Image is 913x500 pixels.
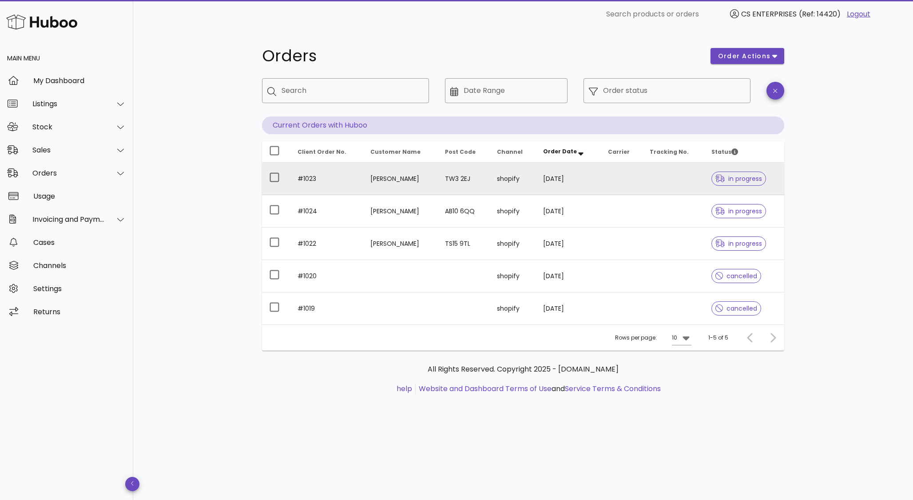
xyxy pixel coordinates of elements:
span: (Ref: 14420) [799,9,841,19]
th: Status [704,141,784,163]
div: Cases [33,238,126,247]
div: Channels [33,261,126,270]
span: Order Date [543,148,577,155]
td: #1023 [290,163,363,195]
td: TW3 2EJ [438,163,490,195]
div: 10 [672,334,677,342]
h1: Orders [262,48,700,64]
span: Customer Name [370,148,421,156]
span: order actions [718,52,771,61]
span: cancelled [715,305,758,312]
span: in progress [715,240,762,247]
td: TS15 9TL [438,228,490,260]
div: Usage [33,192,126,200]
th: Client Order No. [290,141,363,163]
span: Status [711,148,738,156]
a: Website and Dashboard Terms of Use [419,384,552,394]
a: help [397,384,412,394]
th: Channel [490,141,536,163]
td: #1020 [290,260,363,292]
td: [DATE] [536,163,601,195]
p: All Rights Reserved. Copyright 2025 - [DOMAIN_NAME] [269,364,777,375]
th: Order Date: Sorted descending. Activate to remove sorting. [536,141,601,163]
div: 1-5 of 5 [708,334,728,342]
div: Returns [33,308,126,316]
p: Current Orders with Huboo [262,116,784,134]
div: Stock [32,123,105,131]
th: Customer Name [363,141,438,163]
span: Carrier [608,148,630,156]
th: Tracking No. [643,141,704,163]
td: shopify [490,292,536,324]
td: [PERSON_NAME] [363,195,438,228]
td: [DATE] [536,228,601,260]
span: in progress [715,176,762,182]
div: Sales [32,146,105,154]
div: Invoicing and Payments [32,215,105,224]
span: in progress [715,208,762,214]
span: Client Order No. [298,148,346,156]
button: order actions [711,48,784,64]
span: cancelled [715,273,758,279]
td: #1019 [290,292,363,324]
div: Orders [32,169,105,177]
div: My Dashboard [33,76,126,85]
td: #1024 [290,195,363,228]
span: Tracking No. [650,148,689,156]
td: [DATE] [536,260,601,292]
div: 10Rows per page: [672,331,691,345]
td: [PERSON_NAME] [363,228,438,260]
span: Post Code [445,148,476,156]
span: CS ENTERPRISES [741,9,797,19]
th: Post Code [438,141,490,163]
li: and [416,384,661,394]
td: [DATE] [536,292,601,324]
td: shopify [490,228,536,260]
a: Logout [847,9,870,20]
td: shopify [490,195,536,228]
td: [PERSON_NAME] [363,163,438,195]
td: AB10 6QQ [438,195,490,228]
th: Carrier [601,141,643,163]
img: Huboo Logo [6,12,77,32]
td: #1022 [290,228,363,260]
td: [DATE] [536,195,601,228]
div: Rows per page: [615,325,691,351]
td: shopify [490,260,536,292]
td: shopify [490,163,536,195]
span: Channel [497,148,523,156]
div: Listings [32,100,105,108]
a: Service Terms & Conditions [565,384,661,394]
div: Settings [33,284,126,293]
